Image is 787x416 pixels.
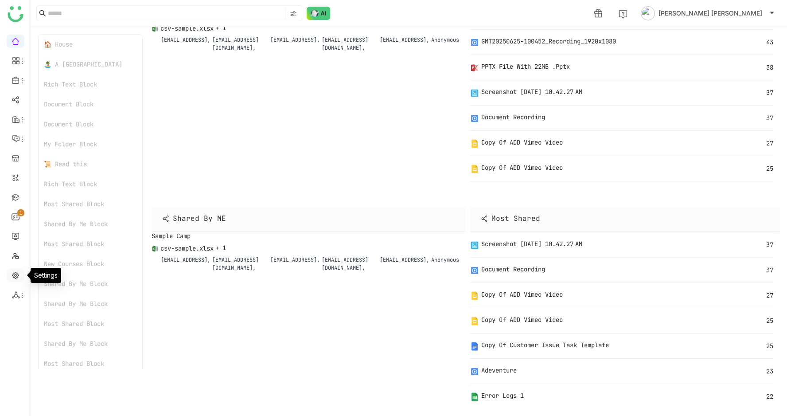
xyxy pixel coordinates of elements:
div: 43 [766,38,773,46]
nz-badge-sup: 1 [17,209,24,216]
div: Shared By Me Block [39,214,142,234]
div: sample camp [152,232,191,241]
div: Most Shared [491,212,540,225]
div: Error Logs 1 [481,391,524,400]
div: Most Shared Block [39,354,142,374]
div: [EMAIL_ADDRESS], [270,256,320,272]
div: 🏠 House [39,35,142,55]
div: 27 [766,291,773,299]
div: 📜 Read this [39,154,142,174]
div: Copy of ADD Vimeo Video [481,315,563,325]
div: Document Block [39,114,142,134]
div: 23 [766,367,773,375]
div: Copy of Customer Issue Task Template [481,341,609,350]
div: Most Shared Block [39,194,142,214]
div: 25 [766,342,773,350]
div: 37 [766,241,773,249]
div: [EMAIL_ADDRESS], [380,36,429,52]
img: logo [8,6,23,22]
div: 37 [766,266,773,274]
div: csv-sample.xlsx [160,244,214,252]
div: [EMAIL_ADDRESS][DOMAIN_NAME], [322,36,378,52]
div: Copy of ADD Vimeo Video [481,290,563,299]
div: [EMAIL_ADDRESS][DOMAIN_NAME], [322,256,378,272]
span: + 1 [215,24,226,32]
div: Shared By Me Block [39,334,142,354]
div: PPTX File with 22MB .pptx [481,62,570,71]
div: Anonymous [431,36,459,52]
div: Settings [31,268,61,283]
div: Most Shared Block [39,234,142,254]
img: ask-buddy-normal.svg [307,7,331,20]
img: search-type.svg [290,10,297,17]
span: [PERSON_NAME] [PERSON_NAME] [658,8,762,18]
div: GMT20250625-100452_Recording_1920x1080 [481,37,616,46]
div: [EMAIL_ADDRESS], [161,256,210,272]
div: Rich Text Block [39,75,142,94]
div: Screenshot [DATE] 10.42.27 AM [481,239,582,249]
div: [EMAIL_ADDRESS], [161,36,210,52]
div: Copy of ADD Vimeo Video [481,138,563,147]
div: Adeventure [481,366,517,375]
div: Copy of Customer Issue Task Template [481,188,609,198]
img: avatar [641,6,655,20]
div: 37 [766,114,773,122]
div: 38 [766,63,773,71]
span: + 1 [215,244,226,252]
div: 25 [766,165,773,173]
div: Copy of ADD Vimeo Video [481,163,563,173]
div: [EMAIL_ADDRESS], [380,256,429,272]
div: [EMAIL_ADDRESS][DOMAIN_NAME], [212,256,269,272]
div: Document recording [481,113,545,122]
div: New Courses Block [39,254,142,274]
div: Rich Text Block [39,174,142,194]
div: Screenshot [DATE] 10.42.27 AM [481,87,582,97]
div: 🏝️ A [GEOGRAPHIC_DATA] [39,55,142,75]
div: 37 [766,89,773,97]
div: csv-sample.xlsx [160,24,214,32]
div: Shared By Me Block [39,274,142,294]
div: 22 [766,392,773,400]
div: [EMAIL_ADDRESS][DOMAIN_NAME], [212,36,269,52]
img: xlsx.svg [152,245,159,252]
div: [EMAIL_ADDRESS], [270,36,320,52]
div: 27 [766,139,773,147]
div: 25 [766,317,773,325]
div: Shared By Me Block [39,294,142,314]
div: My Folder Block [39,134,142,154]
div: Document Block [39,94,142,114]
img: help.svg [619,10,627,19]
img: xlsx.svg [152,25,159,32]
div: Document recording [481,265,545,274]
button: [PERSON_NAME] [PERSON_NAME] [639,6,776,20]
div: Anonymous [431,256,459,272]
p: 1 [19,208,23,217]
div: Shared By ME [173,212,226,225]
div: Most Shared Block [39,314,142,334]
